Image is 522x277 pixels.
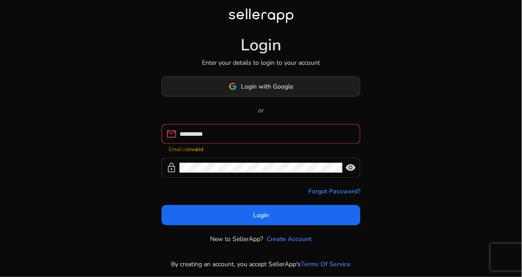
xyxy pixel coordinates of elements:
img: google-logo.svg [229,82,237,90]
button: Login with Google [162,76,360,97]
strong: invalid [187,146,203,153]
button: Login [162,205,360,225]
span: mail [166,129,177,139]
mat-error: Email is [169,144,353,153]
span: Login [253,210,269,220]
a: Create Account [267,234,312,244]
span: lock [166,162,177,173]
p: Enter your details to login to your account [202,58,320,67]
p: or [162,106,360,115]
p: New to SellerApp? [211,234,263,244]
span: Login with Google [241,82,294,91]
h1: Login [241,36,281,55]
span: visibility [345,162,356,173]
a: Terms Of Service [301,259,351,269]
a: Forgot Password? [308,187,360,196]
